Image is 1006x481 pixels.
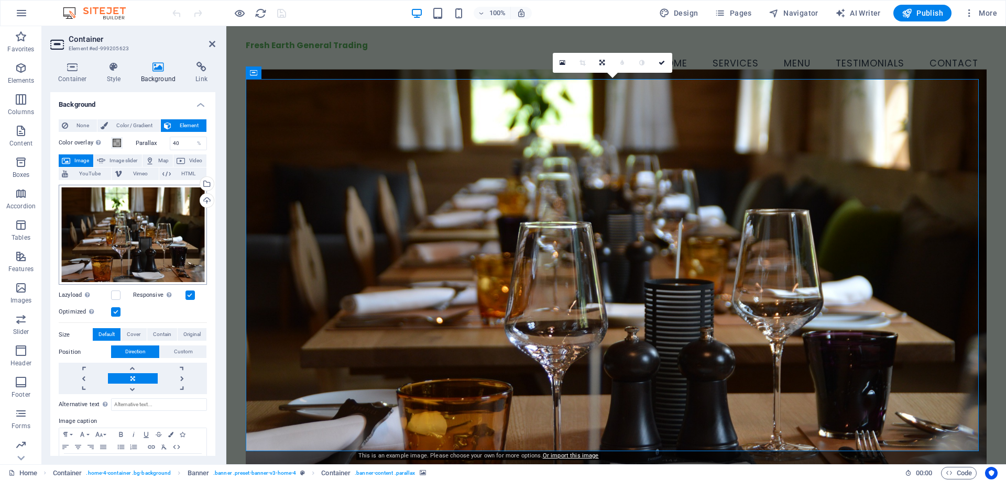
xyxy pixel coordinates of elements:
[923,469,925,477] span: :
[893,5,952,21] button: Publish
[99,62,133,84] h4: Style
[133,62,188,84] h4: Background
[59,346,111,359] label: Position
[659,8,698,18] span: Design
[59,289,111,301] label: Lazyload
[72,441,84,453] button: Align Center
[160,345,206,358] button: Custom
[174,167,203,180] span: HTML
[147,328,177,341] button: Contain
[152,428,165,441] button: Strikethrough
[59,167,111,180] button: YouTube
[69,35,215,44] h2: Container
[73,154,90,167] span: Image
[99,328,115,341] span: Default
[593,53,613,73] a: Change orientation
[127,441,140,453] button: Ordered List
[916,467,932,479] span: 00 00
[76,428,93,441] button: Font Family
[59,441,72,453] button: Align Left
[153,328,171,341] span: Contain
[111,345,159,358] button: Direction
[831,5,885,21] button: AI Writer
[6,202,36,210] p: Accordion
[93,428,110,441] button: Font Size
[59,185,207,285] div: home-about-gallery-restaurant-interior.jpeg
[12,422,30,430] p: Forms
[13,328,29,336] p: Slider
[93,328,121,341] button: Default
[632,53,652,73] a: Greyscale
[133,289,185,301] label: Responsive
[8,108,34,116] p: Columns
[613,53,632,73] a: Blur
[474,7,511,19] button: 100%
[174,345,193,358] span: Custom
[321,467,351,479] span: Container
[112,167,158,180] button: Vimeo
[50,92,215,111] h4: Background
[543,452,599,459] a: Or import this image
[655,5,703,21] div: Design (Ctrl+Alt+Y)
[655,5,703,21] button: Design
[161,119,206,132] button: Element
[158,441,170,453] button: Clear Formatting
[517,8,526,18] i: On resize automatically adjust zoom level to fit chosen device.
[59,137,111,149] label: Color overlay
[94,154,141,167] button: Image slider
[356,452,601,460] div: This is an example image. Please choose your own for more options.
[12,233,30,242] p: Tables
[960,5,1001,21] button: More
[10,296,32,305] p: Images
[764,5,823,21] button: Navigator
[69,44,194,53] h3: Element #ed-999205623
[53,467,426,479] nav: breadcrumb
[489,7,506,19] h6: 100%
[97,119,160,132] button: Color / Gradient
[715,8,751,18] span: Pages
[192,137,206,150] div: %
[941,467,977,479] button: Code
[84,441,97,453] button: Align Right
[188,62,215,84] h4: Link
[59,306,111,318] label: Optimized
[985,467,998,479] button: Usercentrics
[111,398,207,411] input: Alternative text...
[121,328,146,341] button: Cover
[769,8,818,18] span: Navigator
[835,8,881,18] span: AI Writer
[710,5,756,21] button: Pages
[170,441,183,453] button: HTML
[213,467,296,479] span: . banner .preset-banner-v3-home-4
[652,53,672,73] a: Confirm ( Ctrl ⏎ )
[165,428,177,441] button: Colors
[115,441,127,453] button: Unordered List
[140,428,152,441] button: Underline (Ctrl+U)
[183,328,201,341] span: Original
[59,119,97,132] button: None
[71,119,94,132] span: None
[8,467,37,479] a: Click to cancel selection. Double-click to open Pages
[7,45,34,53] p: Favorites
[59,428,76,441] button: Paragraph Format
[125,345,146,358] span: Direction
[59,329,93,341] label: Size
[420,470,426,476] i: This element contains a background
[50,62,99,84] h4: Container
[9,139,32,148] p: Content
[127,328,140,341] span: Cover
[60,7,139,19] img: Editor Logo
[553,53,573,73] a: Select files from the file manager, stock photos, or upload file(s)
[255,7,267,19] i: Reload page
[108,154,138,167] span: Image slider
[127,428,140,441] button: Italic (Ctrl+I)
[233,7,246,19] button: Click here to leave preview mode and continue editing
[177,428,188,441] button: Icons
[59,398,111,411] label: Alternative text
[188,154,203,167] span: Video
[964,8,997,18] span: More
[86,467,171,479] span: . home-4-container .bg-background
[53,467,82,479] span: Click to select. Double-click to edit
[59,154,93,167] button: Image
[226,26,1006,464] iframe: To enrich screen reader interactions, please activate Accessibility in Grammarly extension settings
